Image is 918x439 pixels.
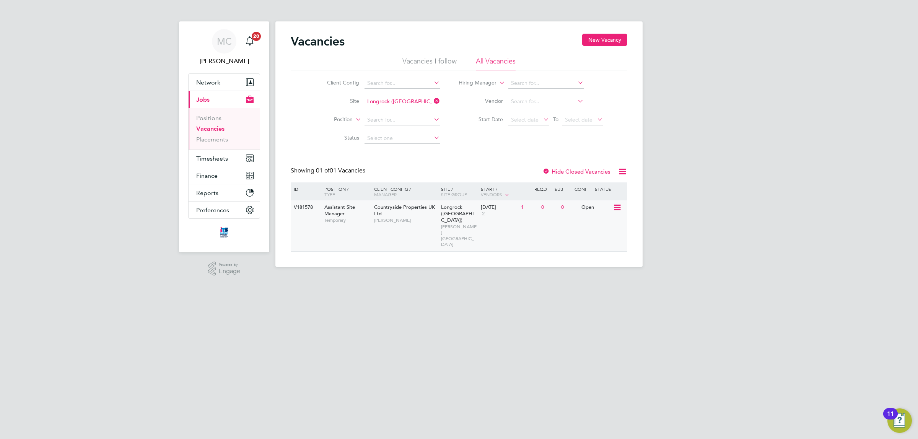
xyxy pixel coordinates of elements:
span: Powered by [219,262,240,268]
span: Type [324,191,335,197]
nav: Main navigation [179,21,269,252]
span: To [551,114,561,124]
h2: Vacancies [291,34,345,49]
button: New Vacancy [582,34,627,46]
a: Go to home page [188,226,260,239]
label: Site [315,98,359,104]
input: Search for... [365,115,440,125]
span: Reports [196,189,218,197]
span: Site Group [441,191,467,197]
span: Finance [196,172,218,179]
span: Jobs [196,96,210,103]
input: Search for... [365,96,440,107]
a: Positions [196,114,221,122]
a: Placements [196,136,228,143]
div: Start / [479,182,532,202]
div: 1 [519,200,539,215]
span: Assistant Site Manager [324,204,355,217]
div: Site / [439,182,479,201]
div: Conf [573,182,592,195]
button: Open Resource Center, 11 new notifications [887,408,912,433]
div: Client Config / [372,182,439,201]
a: Vacancies [196,125,225,132]
span: 01 of [316,167,330,174]
label: Start Date [459,116,503,123]
span: Countryside Properties UK Ltd [374,204,435,217]
span: Manager [374,191,397,197]
label: Client Config [315,79,359,86]
a: Powered byEngage [208,262,241,276]
a: MC[PERSON_NAME] [188,29,260,66]
div: 0 [559,200,579,215]
input: Search for... [508,96,584,107]
div: Reqd [532,182,552,195]
button: Jobs [189,91,260,108]
button: Finance [189,167,260,184]
span: Vendors [481,191,502,197]
span: Select date [565,116,592,123]
img: itsconstruction-logo-retina.png [219,226,229,239]
li: Vacancies I follow [402,57,457,70]
div: Status [593,182,626,195]
span: Longrock ([GEOGRAPHIC_DATA]) [441,204,474,223]
span: 2 [481,211,486,217]
li: All Vacancies [476,57,516,70]
span: Preferences [196,206,229,214]
input: Select one [365,133,440,144]
span: MC [217,36,232,46]
label: Status [315,134,359,141]
div: 11 [887,414,894,424]
button: Preferences [189,202,260,218]
label: Vendor [459,98,503,104]
button: Reports [189,184,260,201]
label: Hide Closed Vacancies [542,168,610,175]
button: Network [189,74,260,91]
div: Jobs [189,108,260,150]
div: Position / [319,182,372,201]
input: Search for... [365,78,440,89]
span: Select date [511,116,539,123]
span: Network [196,79,220,86]
div: Open [579,200,613,215]
button: Timesheets [189,150,260,167]
span: 20 [252,32,261,41]
div: Showing [291,167,367,175]
span: Engage [219,268,240,275]
span: 01 Vacancies [316,167,365,174]
div: [DATE] [481,204,517,211]
span: [PERSON_NAME] [374,217,437,223]
label: Hiring Manager [452,79,496,87]
label: Position [309,116,353,124]
div: ID [292,182,319,195]
div: V181578 [292,200,319,215]
span: Matthew Clark [188,57,260,66]
span: Timesheets [196,155,228,162]
input: Search for... [508,78,584,89]
span: Temporary [324,217,370,223]
span: [PERSON_NAME][GEOGRAPHIC_DATA] [441,224,477,247]
a: 20 [242,29,257,54]
div: 0 [539,200,559,215]
div: Sub [553,182,573,195]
